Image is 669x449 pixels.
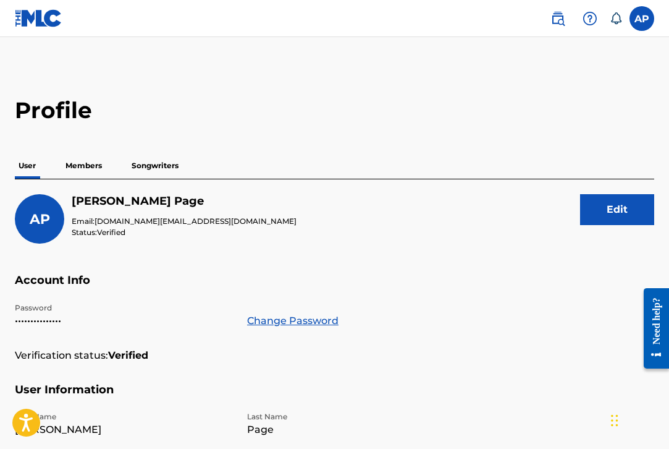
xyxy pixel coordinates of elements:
[15,273,654,302] h5: Account Info
[15,348,108,363] p: Verification status:
[583,11,597,26] img: help
[72,216,297,227] p: Email:
[545,6,570,31] a: Public Search
[62,153,106,179] p: Members
[610,12,622,25] div: Notifications
[108,348,148,363] strong: Verified
[72,227,297,238] p: Status:
[95,216,297,226] span: [DOMAIN_NAME][EMAIL_ADDRESS][DOMAIN_NAME]
[15,153,40,179] p: User
[97,228,125,237] span: Verified
[634,277,669,379] iframe: Resource Center
[247,411,465,422] p: Last Name
[247,314,339,328] a: Change Password
[15,383,654,412] h5: User Information
[15,9,62,27] img: MLC Logo
[15,302,232,314] p: Password
[607,390,669,449] iframe: Chat Widget
[128,153,182,179] p: Songwriters
[611,402,618,439] div: Drag
[15,422,232,437] p: [PERSON_NAME]
[629,6,654,31] div: User Menu
[15,314,232,328] p: •••••••••••••••
[15,96,654,124] h2: Profile
[72,194,297,208] h5: Arthur Page
[30,211,50,228] span: AP
[550,11,565,26] img: search
[15,411,232,422] p: First Name
[578,6,602,31] div: Help
[247,422,465,437] p: Page
[580,194,654,225] button: Edit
